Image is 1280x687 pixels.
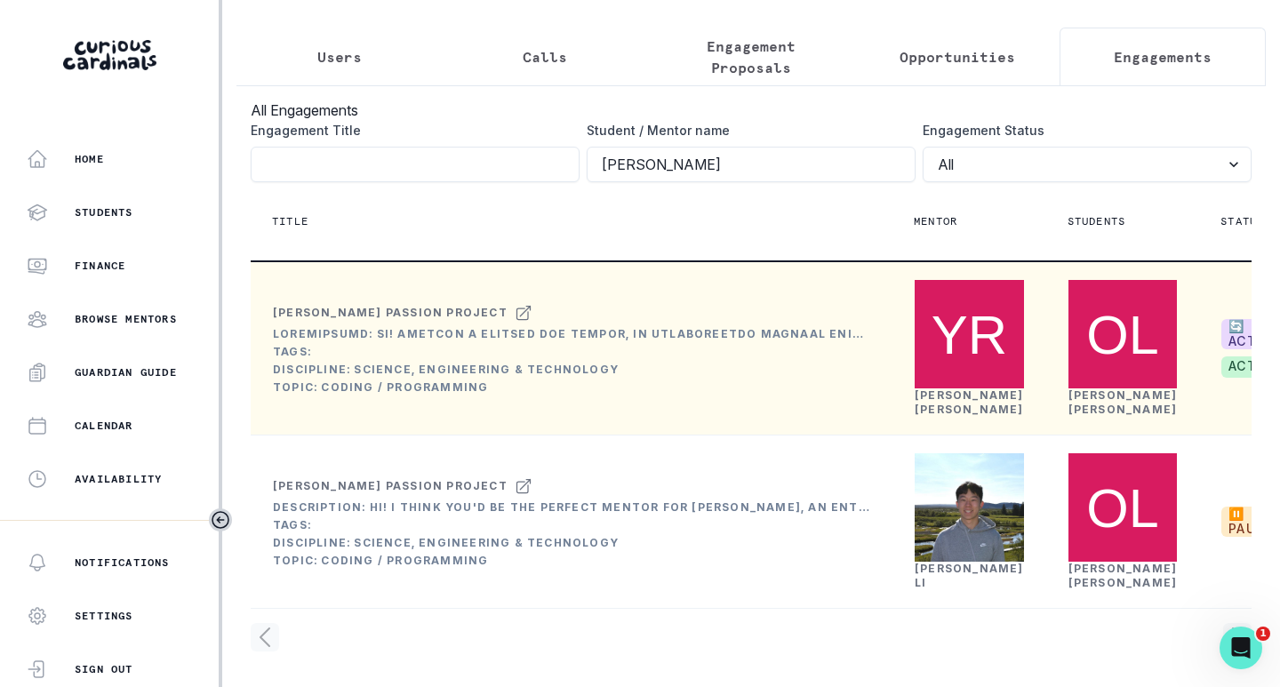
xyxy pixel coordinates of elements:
p: Guardian Guide [75,365,177,379]
p: Settings [75,609,133,623]
p: Sign Out [75,662,133,676]
div: Topic: Coding / Programming [273,554,870,568]
a: [PERSON_NAME] [PERSON_NAME] [1068,562,1178,589]
p: Calendar [75,419,133,433]
p: Students [75,205,133,220]
label: Engagement Title [251,121,569,140]
svg: page left [251,623,279,651]
div: [PERSON_NAME] Passion Project [273,306,508,320]
div: Tags: [273,345,870,359]
label: Student / Mentor name [587,121,905,140]
p: Mentor [914,214,957,228]
p: Opportunities [900,46,1015,68]
div: Tags: [273,518,870,532]
p: Calls [523,46,567,68]
p: Students [1068,214,1126,228]
h3: All Engagements [251,100,1252,121]
iframe: Intercom live chat [1220,627,1262,669]
button: Toggle sidebar [209,508,232,531]
p: Title [272,214,308,228]
div: Discipline: Science, Engineering & Technology [273,363,870,377]
p: Browse Mentors [75,312,177,326]
div: Discipline: Science, Engineering & Technology [273,536,870,550]
div: Topic: Coding / Programming [273,380,870,395]
a: [PERSON_NAME] [PERSON_NAME] [1068,388,1178,416]
p: Engagement Proposals [663,36,839,78]
div: [PERSON_NAME] Passion Project [273,479,508,493]
div: Loremipsumd: Si! Ametcon a elitsed doe Tempor, in utlaboreetdo magnaal enim Adm Veniamq nost e ul... [273,327,870,341]
p: Notifications [75,555,170,570]
svg: page right [1223,623,1252,651]
p: Home [75,152,104,166]
span: 1 [1256,627,1270,641]
a: [PERSON_NAME] [PERSON_NAME] [915,388,1024,416]
p: Users [317,46,362,68]
p: Finance [75,259,125,273]
p: Status [1220,214,1264,228]
p: Availability [75,472,162,486]
div: Description: Hi! I think you'd be the perfect mentor for [PERSON_NAME], an enthusiastic 8th grade... [273,500,870,515]
p: Engagements [1114,46,1212,68]
img: Curious Cardinals Logo [63,40,156,70]
label: Engagement Status [923,121,1241,140]
a: [PERSON_NAME] Li [915,562,1024,589]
